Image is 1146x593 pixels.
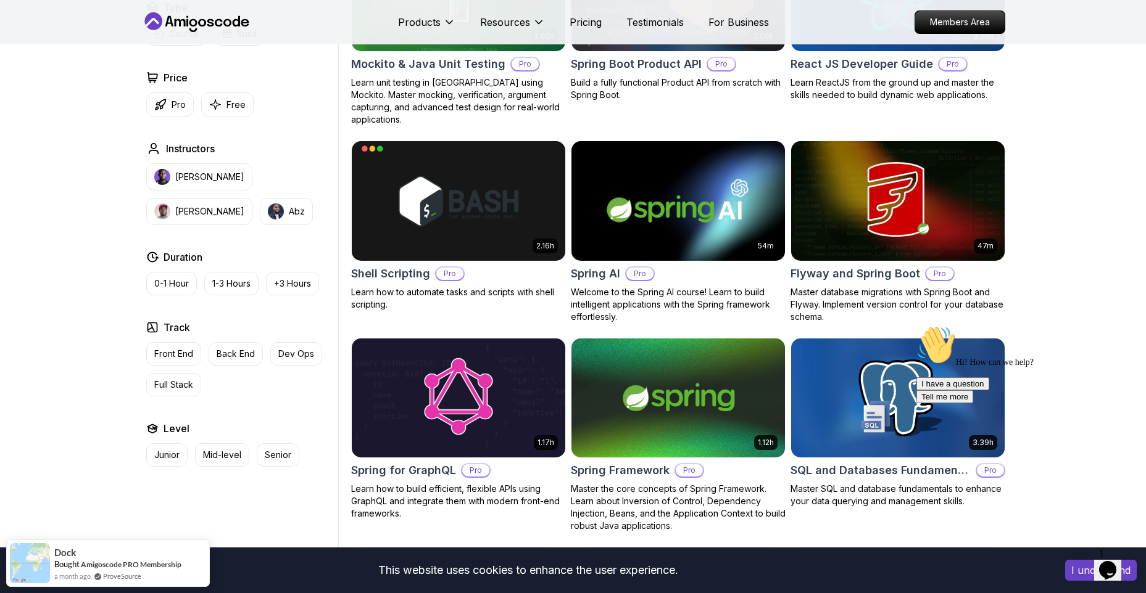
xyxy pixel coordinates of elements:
[257,443,299,467] button: Senior
[791,265,920,282] h2: Flyway and Spring Boot
[571,265,620,282] h2: Spring AI
[791,141,1005,261] img: Flyway and Spring Boot card
[146,373,201,396] button: Full Stack
[1065,560,1137,581] button: Accept cookies
[398,15,441,30] p: Products
[195,443,249,467] button: Mid-level
[146,342,201,366] button: Front End
[351,76,566,126] p: Learn unit testing in [GEOGRAPHIC_DATA] using Mockito. Master mocking, verification, argument cap...
[9,557,1047,584] div: This website uses cookies to enhance the user experience.
[274,277,311,290] p: +3 Hours
[172,99,186,111] p: Pro
[791,338,1005,458] img: SQL and Databases Fundamentals card
[351,338,566,520] a: Spring for GraphQL card1.17hSpring for GraphQLProLearn how to build efficient, flexible APIs usin...
[398,15,455,39] button: Products
[154,277,189,290] p: 0-1 Hour
[278,348,314,360] p: Dev Ops
[146,272,197,295] button: 0-1 Hour
[791,286,1005,323] p: Master database migrations with Spring Boot and Flyway. Implement version control for your databa...
[146,198,252,225] button: instructor img[PERSON_NAME]
[1094,544,1134,581] iframe: chat widget
[175,205,244,218] p: [PERSON_NAME]
[915,11,1005,33] p: Members Area
[926,268,953,280] p: Pro
[146,163,252,190] button: instructor img[PERSON_NAME]
[626,15,684,30] a: Testimonials
[480,15,530,30] p: Resources
[351,265,430,282] h2: Shell Scripting
[676,464,703,476] p: Pro
[571,483,786,532] p: Master the core concepts of Spring Framework. Learn about Inversion of Control, Dependency Inject...
[54,559,80,569] span: Bought
[146,92,194,117] button: Pro
[5,37,122,46] span: Hi! How can we help?
[54,571,91,581] span: a month ago
[791,55,933,73] h2: React JS Developer Guide
[351,55,505,73] h2: Mockito & Java Unit Testing
[5,57,78,70] button: I have a question
[270,342,322,366] button: Dev Ops
[268,203,284,219] img: instructor img
[351,462,456,479] h2: Spring for GraphQL
[204,272,259,295] button: 1-3 Hours
[175,171,244,183] p: [PERSON_NAME]
[54,547,76,558] span: Dock
[5,5,227,83] div: 👋Hi! How can we help?I have a questionTell me more
[164,70,188,85] h2: Price
[5,5,44,44] img: :wave:
[164,421,189,436] h2: Level
[758,438,774,448] p: 1.12h
[265,449,291,461] p: Senior
[81,560,181,569] a: Amigoscode PRO Membership
[217,348,255,360] p: Back End
[260,198,313,225] button: instructor imgAbz
[571,338,786,533] a: Spring Framework card1.12hSpring FrameworkProMaster the core concepts of Spring Framework. Learn ...
[436,268,463,280] p: Pro
[791,76,1005,101] p: Learn ReactJS from the ground up and master the skills needed to build dynamic web applications.
[164,320,190,335] h2: Track
[154,449,180,461] p: Junior
[536,241,554,251] p: 2.16h
[571,55,702,73] h2: Spring Boot Product API
[166,141,215,156] h2: Instructors
[791,483,1005,507] p: Master SQL and database fundamentals to enhance your data querying and management skills.
[512,58,539,70] p: Pro
[154,169,170,185] img: instructor img
[351,286,566,311] p: Learn how to automate tasks and scripts with shell scripting.
[209,342,263,366] button: Back End
[571,338,785,458] img: Spring Framework card
[352,338,565,458] img: Spring for GraphQL card
[571,462,670,479] h2: Spring Framework
[351,483,566,520] p: Learn how to build efficient, flexible APIs using GraphQL and integrate them with modern front-en...
[570,15,602,30] a: Pricing
[164,250,202,264] h2: Duration
[538,438,554,448] p: 1.17h
[571,141,786,323] a: Spring AI card54mSpring AIProWelcome to the Spring AI course! Learn to build intelligent applicat...
[146,443,188,467] button: Junior
[226,99,246,111] p: Free
[911,321,1134,538] iframe: chat widget
[791,462,971,479] h2: SQL and Databases Fundamentals
[203,449,241,461] p: Mid-level
[480,15,545,39] button: Resources
[571,76,786,101] p: Build a fully functional Product API from scratch with Spring Boot.
[352,141,565,261] img: Shell Scripting card
[571,286,786,323] p: Welcome to the Spring AI course! Learn to build intelligent applications with the Spring framewor...
[154,378,193,391] p: Full Stack
[708,58,735,70] p: Pro
[212,277,251,290] p: 1-3 Hours
[978,241,994,251] p: 47m
[462,464,489,476] p: Pro
[791,338,1005,508] a: SQL and Databases Fundamentals card3.39hSQL and Databases FundamentalsProMaster SQL and database ...
[626,268,654,280] p: Pro
[10,543,50,583] img: provesource social proof notification image
[201,92,254,117] button: Free
[758,241,774,251] p: 54m
[5,70,62,83] button: Tell me more
[708,15,769,30] a: For Business
[915,10,1005,34] a: Members Area
[266,272,319,295] button: +3 Hours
